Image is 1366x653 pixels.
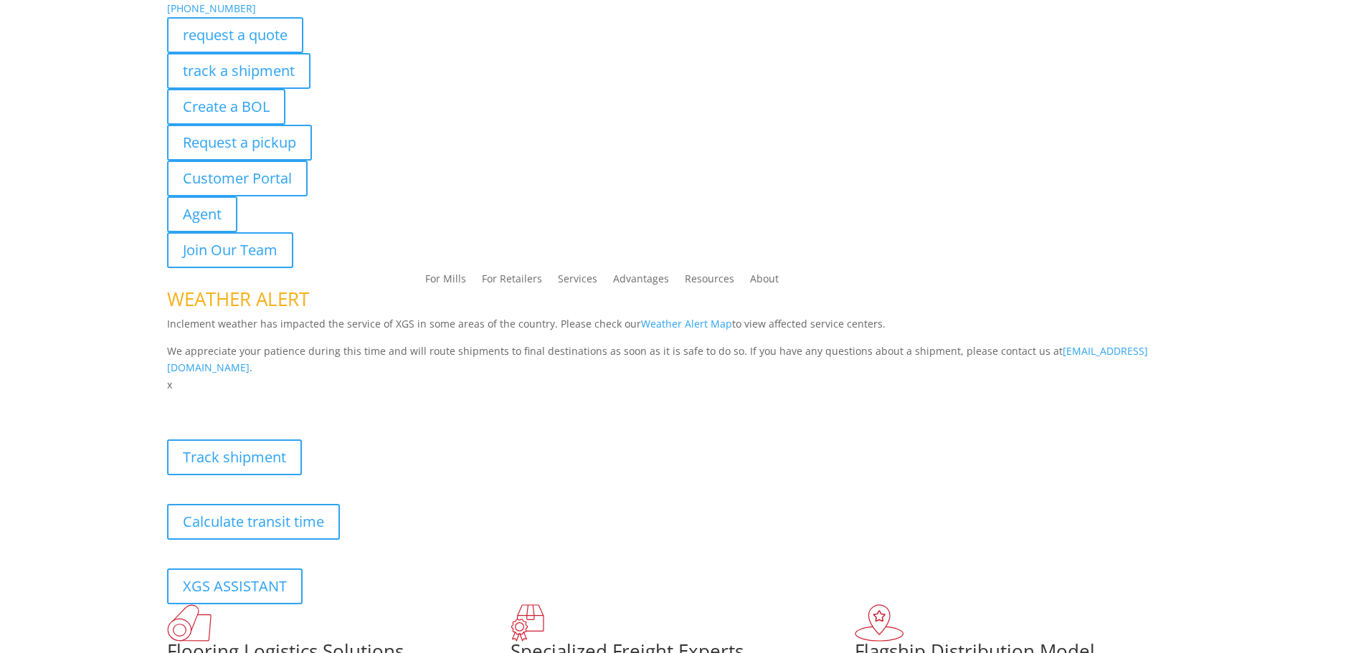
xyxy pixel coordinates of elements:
a: Agent [167,196,237,232]
a: For Retailers [482,274,542,290]
a: Track shipment [167,439,302,475]
img: xgs-icon-total-supply-chain-intelligence-red [167,604,212,642]
p: We appreciate your patience during this time and will route shipments to final destinations as so... [167,343,1200,377]
p: x [167,376,1200,394]
a: For Mills [425,274,466,290]
img: xgs-icon-focused-on-flooring-red [511,604,544,642]
a: Join Our Team [167,232,293,268]
a: Advantages [613,274,669,290]
p: Inclement weather has impacted the service of XGS in some areas of the country. Please check our ... [167,315,1200,343]
a: About [750,274,779,290]
a: Services [558,274,597,290]
span: WEATHER ALERT [167,286,309,312]
a: track a shipment [167,53,310,89]
a: XGS ASSISTANT [167,568,303,604]
a: Weather Alert Map [641,317,732,330]
a: Calculate transit time [167,504,340,540]
a: request a quote [167,17,303,53]
a: [PHONE_NUMBER] [167,1,256,15]
b: Visibility, transparency, and control for your entire supply chain. [167,396,487,409]
a: Request a pickup [167,125,312,161]
a: Create a BOL [167,89,285,125]
a: Resources [685,274,734,290]
img: xgs-icon-flagship-distribution-model-red [855,604,904,642]
a: Customer Portal [167,161,308,196]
